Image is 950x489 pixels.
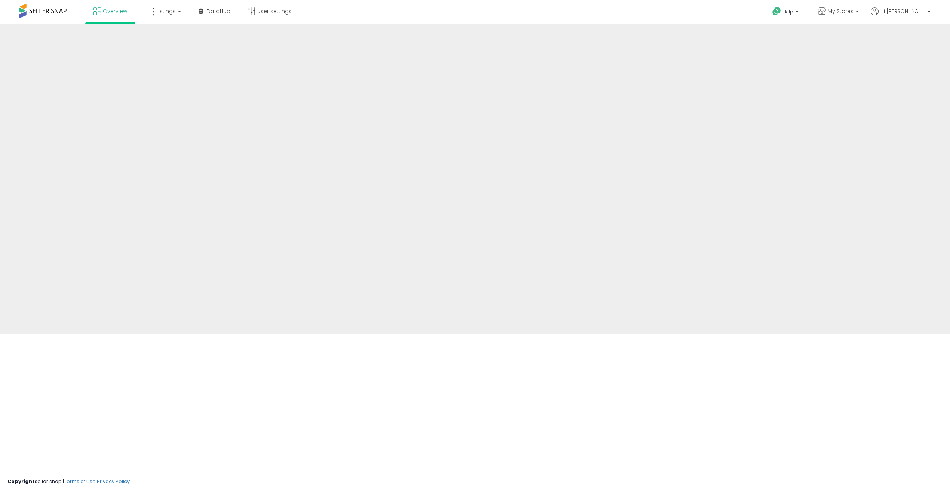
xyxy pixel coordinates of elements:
[156,7,176,15] span: Listings
[783,9,793,15] span: Help
[766,1,806,24] a: Help
[103,7,127,15] span: Overview
[772,7,781,16] i: Get Help
[880,7,925,15] span: Hi [PERSON_NAME]
[871,7,931,24] a: Hi [PERSON_NAME]
[207,7,230,15] span: DataHub
[828,7,854,15] span: My Stores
